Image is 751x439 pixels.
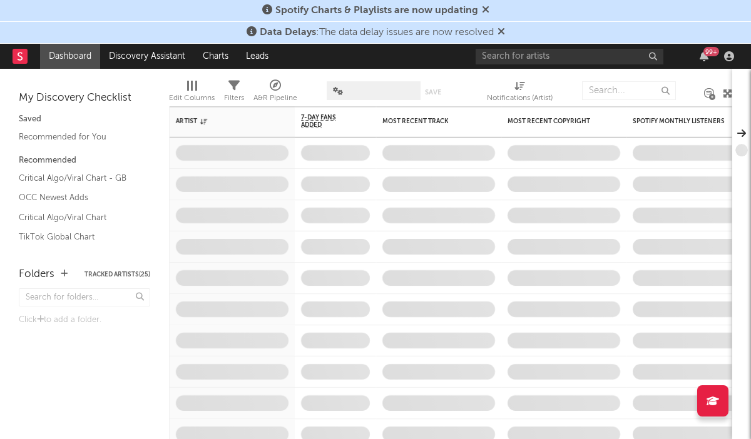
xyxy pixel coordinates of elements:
span: Dismiss [482,6,489,16]
a: Discovery Assistant [100,44,194,69]
div: Spotify Monthly Listeners [633,118,727,125]
div: Notifications (Artist) [487,75,553,111]
input: Search for artists [476,49,663,64]
a: OCC Newest Adds [19,191,138,204]
div: Artist [176,118,270,125]
div: Filters [224,91,244,106]
div: Most Recent Copyright [508,118,601,125]
a: Charts [194,44,237,69]
button: Save [425,89,441,96]
a: Dashboard [40,44,100,69]
input: Search for folders... [19,288,150,306]
span: Data Delays [260,28,316,38]
div: My Discovery Checklist [19,91,150,106]
span: : The data delay issues are now resolved [260,28,494,38]
div: Edit Columns [169,91,215,106]
div: Most Recent Track [382,118,476,125]
div: Recommended [19,153,150,168]
a: Leads [237,44,277,69]
span: Dismiss [498,28,505,38]
a: Critical Algo/Viral Chart [19,211,138,225]
div: Edit Columns [169,75,215,111]
div: A&R Pipeline [253,91,297,106]
div: 99 + [703,47,719,56]
button: Tracked Artists(25) [84,271,150,278]
div: Filters [224,75,244,111]
a: Critical Algo/Viral Chart - GB [19,171,138,185]
a: TikTok Global Chart [19,230,138,244]
div: Saved [19,112,150,127]
div: Folders [19,267,54,282]
button: 99+ [700,51,708,61]
a: Recommended for You [19,130,138,144]
span: 7-Day Fans Added [301,114,351,129]
div: Notifications (Artist) [487,91,553,106]
div: A&R Pipeline [253,75,297,111]
div: Click to add a folder. [19,313,150,328]
span: Spotify Charts & Playlists are now updating [275,6,478,16]
input: Search... [582,81,676,100]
